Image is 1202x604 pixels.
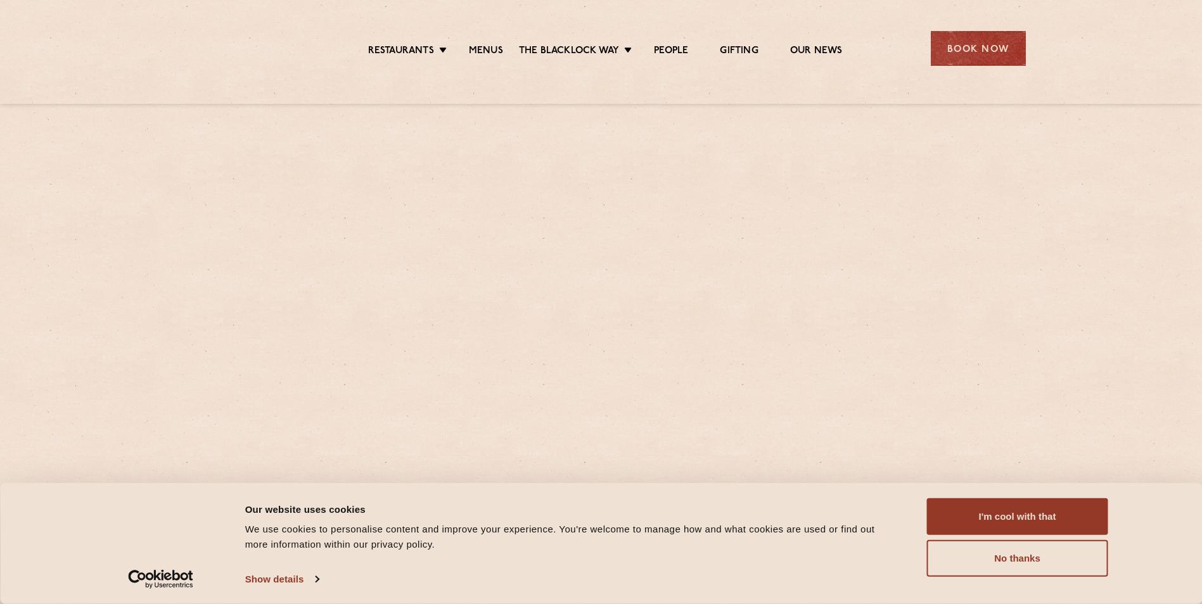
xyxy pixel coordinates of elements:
[927,498,1108,535] button: I'm cool with that
[245,522,898,552] div: We use cookies to personalise content and improve your experience. You're welcome to manage how a...
[105,570,216,589] a: Usercentrics Cookiebot - opens in a new window
[177,12,286,85] img: svg%3E
[790,45,843,59] a: Our News
[245,501,898,517] div: Our website uses cookies
[654,45,688,59] a: People
[519,45,619,59] a: The Blacklock Way
[931,31,1026,66] div: Book Now
[469,45,503,59] a: Menus
[927,540,1108,577] button: No thanks
[368,45,434,59] a: Restaurants
[720,45,758,59] a: Gifting
[245,570,319,589] a: Show details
